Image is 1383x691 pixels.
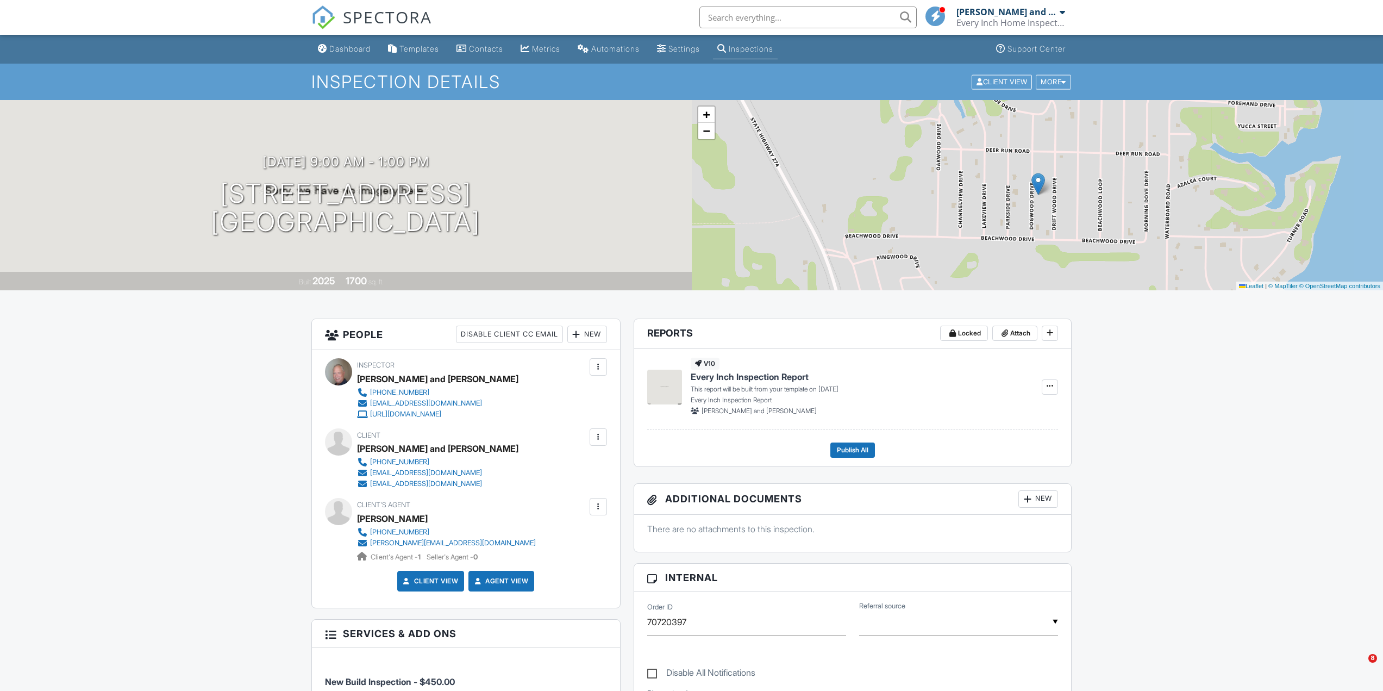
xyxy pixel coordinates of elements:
a: Metrics [516,39,565,59]
div: [EMAIL_ADDRESS][DOMAIN_NAME] [370,480,482,488]
div: [PERSON_NAME] and [PERSON_NAME] [357,371,518,387]
img: The Best Home Inspection Software - Spectora [311,5,335,29]
a: © OpenStreetMap contributors [1299,283,1380,289]
strong: 1 [418,553,421,561]
div: More [1036,74,1071,89]
div: [PHONE_NUMBER] [370,388,429,397]
div: [PERSON_NAME][EMAIL_ADDRESS][DOMAIN_NAME] [370,539,536,547]
div: New [1018,490,1058,508]
h3: People [312,319,620,350]
div: Settings [668,44,700,53]
div: Client View [972,74,1032,89]
span: Client's Agent - [371,553,422,561]
div: [PHONE_NUMBER] [370,528,429,537]
a: [PHONE_NUMBER] [357,457,510,468]
a: © MapTiler [1268,283,1298,289]
a: [PHONE_NUMBER] [357,527,536,538]
span: Client [357,431,380,439]
span: − [703,124,710,138]
a: Zoom in [698,107,715,123]
label: Order ID [647,602,673,612]
div: Support Center [1007,44,1066,53]
a: Settings [653,39,704,59]
a: SPECTORA [311,15,432,38]
span: | [1265,283,1267,289]
span: Built [299,278,311,286]
label: Disable All Notifications [647,668,755,681]
a: Agent View [472,576,528,587]
div: Dashboard [329,44,371,53]
input: Search everything... [699,7,917,28]
div: New [567,326,607,343]
h3: Services & Add ons [312,620,620,648]
div: 2025 [312,275,335,287]
h1: [STREET_ADDRESS] [GEOGRAPHIC_DATA] [211,179,480,237]
a: Templates [384,39,443,59]
span: New Build Inspection - $450.00 [325,676,455,687]
iframe: Intercom live chat [1346,654,1372,680]
div: [PERSON_NAME] and [PERSON_NAME] [956,7,1057,17]
h3: Additional Documents [634,484,1072,515]
div: Disable Client CC Email [456,326,563,343]
p: There are no attachments to this inspection. [647,523,1059,535]
img: Marker [1031,173,1045,195]
a: Dashboard [314,39,375,59]
span: Inspector [357,361,395,369]
a: Support Center [992,39,1070,59]
a: [EMAIL_ADDRESS][DOMAIN_NAME] [357,398,510,409]
h1: Inspection Details [311,72,1072,91]
span: SPECTORA [343,5,432,28]
div: [PHONE_NUMBER] [370,458,429,466]
a: Automations (Basic) [573,39,644,59]
div: Inspections [729,44,773,53]
a: Client View [401,576,459,587]
div: Every Inch Home Inspection LLC [956,17,1065,28]
a: Leaflet [1239,283,1263,289]
h3: [DATE] 9:00 am - 1:00 pm [262,154,429,169]
a: Contacts [452,39,508,59]
a: Inspections [713,39,778,59]
div: 1700 [346,275,367,287]
div: [EMAIL_ADDRESS][DOMAIN_NAME] [370,469,482,477]
a: [PERSON_NAME] [357,511,428,527]
a: Client View [971,77,1035,85]
h3: Internal [634,564,1072,592]
div: [URL][DOMAIN_NAME] [370,410,441,419]
div: [PERSON_NAME] and [PERSON_NAME] [357,440,518,457]
span: Client's Agent [357,501,410,509]
div: Metrics [532,44,560,53]
div: Contacts [469,44,503,53]
div: Automations [591,44,640,53]
span: + [703,108,710,121]
a: Zoom out [698,123,715,139]
div: [EMAIL_ADDRESS][DOMAIN_NAME] [370,399,482,408]
label: Referral source [859,601,905,611]
a: [EMAIL_ADDRESS][DOMAIN_NAME] [357,468,510,478]
strong: 0 [473,553,478,561]
span: sq. ft. [368,278,384,286]
div: Templates [399,44,439,53]
a: [EMAIL_ADDRESS][DOMAIN_NAME] [357,478,510,489]
a: [URL][DOMAIN_NAME] [357,409,510,420]
span: 8 [1368,654,1377,663]
a: [PHONE_NUMBER] [357,387,510,398]
a: [PERSON_NAME][EMAIL_ADDRESS][DOMAIN_NAME] [357,538,536,549]
span: Seller's Agent - [427,553,478,561]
